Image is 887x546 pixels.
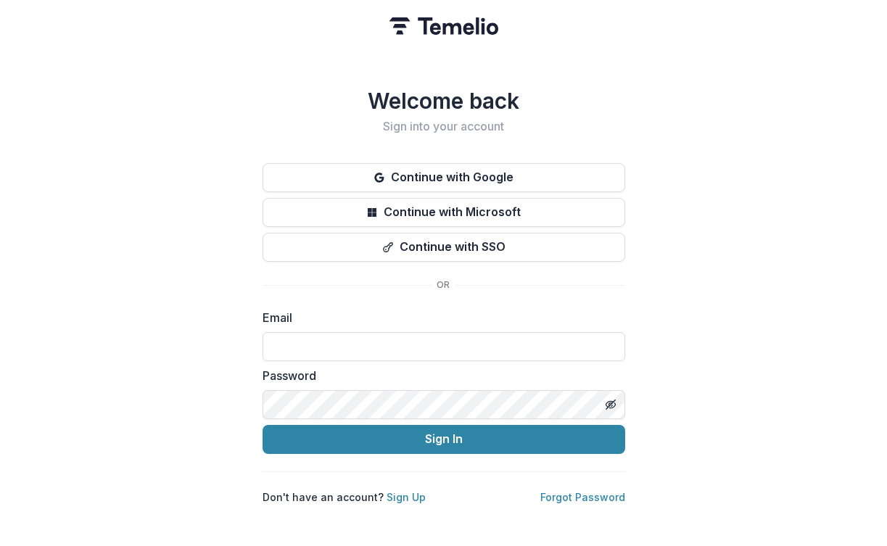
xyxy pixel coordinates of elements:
button: Toggle password visibility [599,393,622,416]
a: Forgot Password [540,491,625,503]
label: Password [263,367,616,384]
button: Continue with Google [263,163,625,192]
h1: Welcome back [263,88,625,114]
h2: Sign into your account [263,120,625,133]
button: Continue with SSO [263,233,625,262]
img: Temelio [389,17,498,35]
p: Don't have an account? [263,489,426,505]
label: Email [263,309,616,326]
button: Sign In [263,425,625,454]
button: Continue with Microsoft [263,198,625,227]
a: Sign Up [387,491,426,503]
